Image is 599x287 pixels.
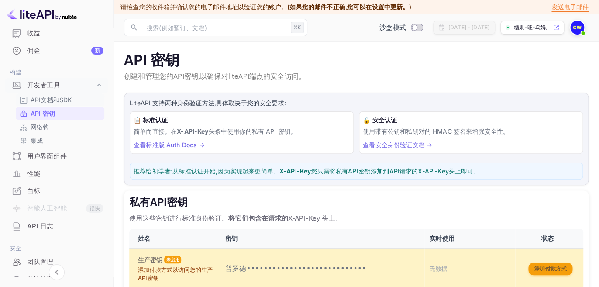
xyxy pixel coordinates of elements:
[5,148,108,165] div: 用户界面组件
[16,93,104,106] div: API文档和SDK
[130,98,583,108] p: LiteAPI 支持两种身份验证方法,具体取决于您的安全要求:
[379,23,406,33] span: 沙盒模式
[528,264,573,272] a: 添加付款方式
[448,24,489,31] div: [DATE] - [DATE]
[5,25,108,41] a: 收益
[134,115,350,125] h6: 📋 标准认证
[134,141,205,149] a: 查看标准版 Auth Docs →
[528,263,573,275] button: 添加付款方式
[27,152,103,162] div: 用户界面组件
[5,253,108,270] div: 团队管理
[124,72,589,82] p: 创建和管理您的API密钥,以确保对liteAPI端点的安全访问。
[5,42,108,59] a: 佣金新
[49,264,65,280] button: 坍塌导航
[31,136,43,145] p: 集成
[27,274,103,284] div: 欺诈管理
[27,80,95,90] div: 开发者工具
[27,257,103,267] div: 团队管理
[164,256,181,263] div: 未启用
[27,28,103,38] div: 收益
[134,127,350,136] p: 简单而直接。在 头条中使用你的私有 API 密钥。
[5,218,108,235] div: API 日志
[129,196,583,210] h5: 私有API密钥
[515,229,583,249] th: 状态
[16,107,104,120] div: API 密钥
[124,52,589,70] p: API 密钥
[120,3,287,10] span: 请检查您的收件箱并确认您的电子邮件地址以验证您的账户。
[5,166,108,182] a: 性能
[570,21,584,35] img: 王糖果
[129,213,583,224] p: 使用这些密钥进行标准身份验证。 X-API-Key 头上。
[5,253,108,270] a: 团队管理
[138,255,162,265] h6: 生产密钥
[7,7,77,21] img: LiteAPI 徽标
[19,136,101,145] a: 集成
[424,229,515,249] th: 实时使用
[5,78,108,93] div: 开发者工具
[27,169,103,179] div: 性能
[228,214,288,222] strong: 将它们包含在请求的
[376,23,426,33] div: 切换到生产模式
[27,186,103,196] div: 白标
[27,221,103,232] div: API 日志
[5,148,108,164] a: 用户界面组件
[129,229,220,249] th: 姓名
[134,166,579,176] p: 推荐给初学者:从标准认证开始,因为实现起来更简单。 您只需将私有API密钥添加到API请求的X-API-Key头上即可。
[5,166,108,183] div: 性能
[19,122,101,131] a: 网络钩
[430,265,447,272] span: 无数据
[514,24,551,31] p: 糖果-旺-乌姆。
[5,183,108,199] a: 白标
[138,266,215,283] p: 添加付款方式以访问您的生产API密钥
[19,95,101,104] a: API文档和SDK
[220,229,424,249] th: 密钥
[5,25,108,42] div: 收益
[279,167,311,175] strong: X-API-Key
[31,109,55,118] p: API 密钥
[287,3,411,10] span: (如果您的邮件不正确,您可以在设置中更新。)
[27,46,103,56] div: 佣金
[5,271,108,287] a: 欺诈管理
[91,47,103,55] div: 新
[363,115,579,125] h6: 🔒 安全认证
[16,121,104,133] div: 网络钩
[5,218,108,234] a: API 日志
[5,42,108,59] div: 佣金新
[177,128,208,135] strong: X-API-Key
[225,263,419,274] p: 普罗德••••••••••••••••••••••••••••
[291,22,304,33] div: ⌘K
[31,122,49,131] p: 网络钩
[5,244,108,253] span: 安全
[16,134,104,147] div: 集成
[141,19,287,36] input: 搜索(例如预订、文档)
[551,2,589,12] p: 发送电子邮件
[363,127,579,136] p: 使用带有公钥和私钥对的 HMAC 签名来增强安全性。
[363,141,432,149] a: 查看安全身份验证文档 →
[19,109,101,118] a: API 密钥
[31,95,72,104] p: API文档和SDK
[5,68,108,77] span: 构建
